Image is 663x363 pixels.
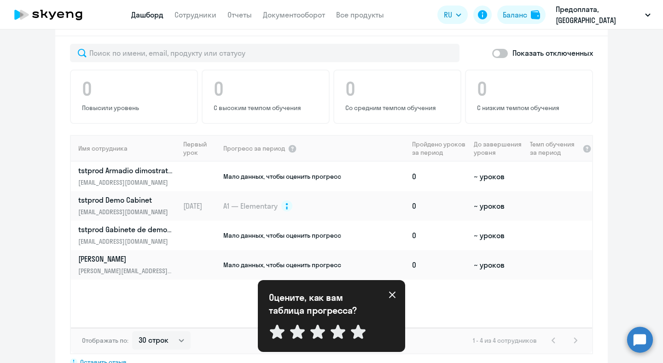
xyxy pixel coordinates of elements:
span: Отображать по: [82,336,128,345]
p: [PERSON_NAME][EMAIL_ADDRESS][PERSON_NAME][DOMAIN_NAME] [78,266,173,276]
span: Мало данных, чтобы оценить прогресс [223,261,341,269]
a: tstprod Demo Cabinet[EMAIL_ADDRESS][DOMAIN_NAME] [78,195,179,217]
a: Отчеты [227,10,252,19]
td: 0 [408,162,470,191]
span: A1 — Elementary [223,201,278,211]
span: Темп обучения за период [530,140,580,157]
p: Оцените, как вам таблица прогресса? [269,291,370,317]
p: Предоплата, [GEOGRAPHIC_DATA] [556,4,641,26]
td: 0 [408,191,470,221]
a: tstprod Gabinete de demostración[EMAIL_ADDRESS][DOMAIN_NAME] [78,224,179,246]
a: Все продукты [336,10,384,19]
span: Мало данных, чтобы оценить прогресс [223,172,341,181]
a: tstprod Armadio dimostrativo[EMAIL_ADDRESS][DOMAIN_NAME] [78,165,179,187]
span: 1 - 4 из 4 сотрудников [473,336,537,345]
a: Дашборд [131,10,163,19]
td: ~ уроков [470,162,526,191]
td: 0 [408,250,470,280]
th: Первый урок [180,135,222,162]
th: До завершения уровня [470,135,526,162]
p: [EMAIL_ADDRESS][DOMAIN_NAME] [78,207,173,217]
p: tstprod Demo Cabinet [78,195,173,205]
td: ~ уроков [470,250,526,280]
td: 0 [408,221,470,250]
span: Мало данных, чтобы оценить прогресс [223,231,341,240]
th: Имя сотрудника [71,135,180,162]
div: Баланс [503,9,527,20]
p: [EMAIL_ADDRESS][DOMAIN_NAME] [78,177,173,187]
a: Сотрудники [174,10,216,19]
span: Прогресс за период [223,144,285,152]
p: [PERSON_NAME] [78,254,173,264]
button: Предоплата, [GEOGRAPHIC_DATA] [551,4,655,26]
p: tstprod Armadio dimostrativo [78,165,173,176]
p: tstprod Gabinete de demostración [78,224,173,234]
p: Показать отключенных [512,47,593,59]
img: balance [531,10,540,19]
td: [DATE] [180,191,222,221]
span: RU [444,9,452,20]
input: Поиск по имени, email, продукту или статусу [70,44,459,62]
button: Балансbalance [497,6,546,24]
th: Пройдено уроков за период [408,135,470,162]
p: [EMAIL_ADDRESS][DOMAIN_NAME] [78,236,173,246]
td: ~ уроков [470,221,526,250]
a: [PERSON_NAME][PERSON_NAME][EMAIL_ADDRESS][PERSON_NAME][DOMAIN_NAME] [78,254,179,276]
button: RU [437,6,468,24]
td: ~ уроков [470,191,526,221]
a: Документооборот [263,10,325,19]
